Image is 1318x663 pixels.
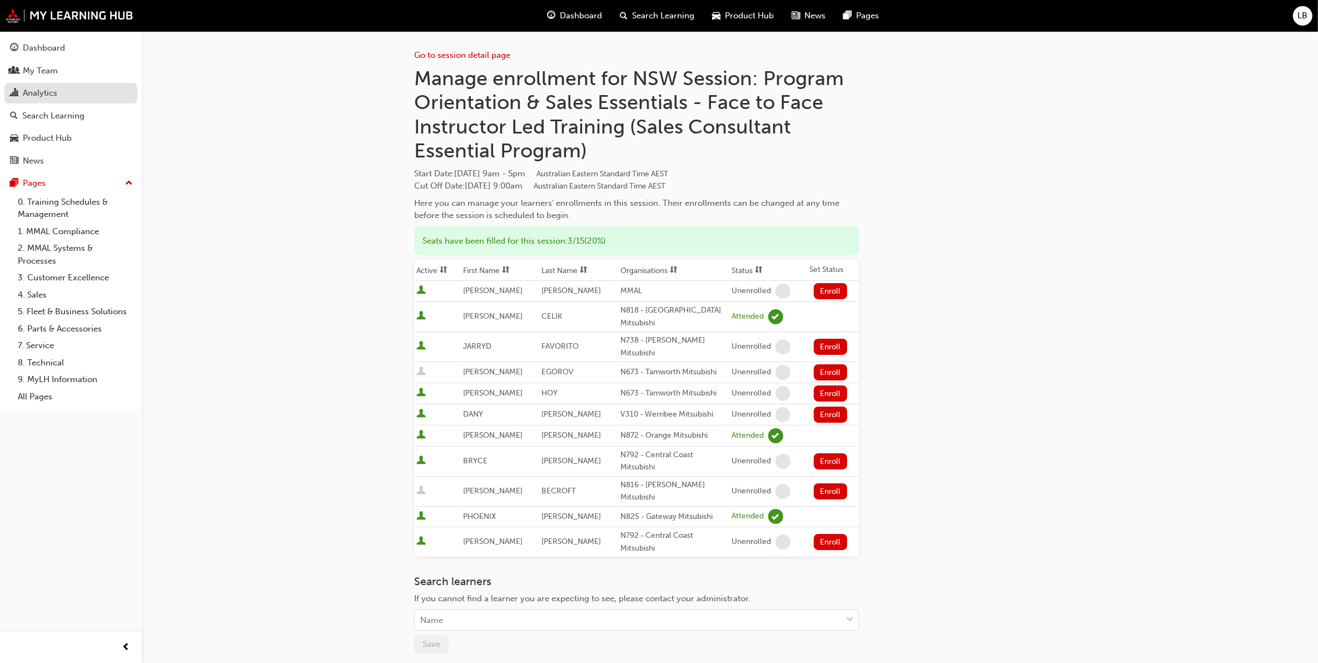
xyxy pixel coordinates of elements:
[23,155,44,167] div: News
[420,614,443,627] div: Name
[454,169,668,179] span: [DATE] 9am - 5pm
[775,386,790,401] span: learningRecordVerb_NONE-icon
[732,431,764,441] div: Attended
[541,456,601,466] span: [PERSON_NAME]
[4,38,137,58] a: Dashboard
[620,408,727,421] div: V310 - Werribee Mitsubishi
[620,366,727,379] div: N673 - Tamworth Mitsubishi
[422,639,440,649] span: Save
[814,534,847,550] button: Enroll
[792,9,800,23] span: news-icon
[732,511,764,522] div: Attended
[541,286,601,295] span: [PERSON_NAME]
[814,453,847,469] button: Enroll
[541,512,601,521] span: [PERSON_NAME]
[10,43,18,53] span: guage-icon
[713,9,721,23] span: car-icon
[13,240,137,269] a: 2. MMAL Systems & Processes
[440,266,447,275] span: sorting-icon
[620,530,727,555] div: N792 - Central Coast Mitsubishi
[463,456,488,466] span: BRYCE
[463,367,523,377] span: [PERSON_NAME]
[23,65,58,77] div: My Team
[732,456,771,467] div: Unenrolled
[10,88,18,98] span: chart-icon
[463,486,523,496] span: [PERSON_NAME]
[732,409,771,420] div: Unenrolled
[6,8,133,23] img: mmal
[805,9,826,22] span: News
[4,36,137,173] button: DashboardMy TeamAnalyticsSearch LearningProduct HubNews
[125,176,133,191] span: up-icon
[461,260,540,281] th: Toggle SortBy
[768,509,783,524] span: learningRecordVerb_ATTEND-icon
[10,66,18,76] span: people-icon
[807,260,859,281] th: Set Status
[560,9,603,22] span: Dashboard
[13,194,137,223] a: 0. Training Schedules & Management
[416,486,426,497] span: User is inactive
[725,9,774,22] span: Product Hub
[1298,9,1308,22] span: LB
[23,132,72,145] div: Product Hub
[414,66,859,163] h1: Manage enrollment for NSW Session: Program Orientation & Sales Essentials - Face to Face Instruct...
[755,266,763,275] span: sorting-icon
[23,87,57,100] div: Analytics
[13,371,137,388] a: 9. MyLH Information
[536,169,668,179] span: Australian Eastern Standard Time AEST
[10,156,18,166] span: news-icon
[775,535,790,550] span: learningRecordVerb_NONE-icon
[463,512,496,521] span: PHOENIX
[835,4,888,27] a: pages-iconPages
[620,9,628,23] span: search-icon
[541,367,574,377] span: EGOROV
[732,486,771,497] div: Unenrolled
[414,181,665,191] span: Cut Off Date : [DATE] 9:00am
[541,537,601,546] span: [PERSON_NAME]
[416,536,426,547] span: User is active
[122,641,131,655] span: prev-icon
[704,4,783,27] a: car-iconProduct Hub
[414,593,750,603] span: If you cannot find a learner you are expecting to see, please contact your administrator.
[416,341,426,352] span: User is active
[414,197,859,222] div: Here you can manage your learners' enrollments in this session. Their enrollments can be changed ...
[732,311,764,322] div: Attended
[22,110,84,122] div: Search Learning
[620,304,727,329] div: N818 - [GEOGRAPHIC_DATA] Mitsubishi
[541,311,562,321] span: CELIK
[620,479,727,504] div: N816 - [PERSON_NAME] Mitsubishi
[775,365,790,380] span: learningRecordVerb_NONE-icon
[416,311,426,322] span: User is active
[732,286,771,296] div: Unenrolled
[857,9,879,22] span: Pages
[732,342,771,352] div: Unenrolled
[13,269,137,286] a: 3. Customer Excellence
[416,456,426,467] span: User is active
[539,4,611,27] a: guage-iconDashboard
[414,635,449,654] button: Save
[13,303,137,320] a: 5. Fleet & Business Solutions
[4,61,137,81] a: My Team
[620,285,727,298] div: MMAL
[502,266,510,275] span: sorting-icon
[13,223,137,240] a: 1. MMAL Compliance
[732,367,771,378] div: Unenrolled
[541,486,576,496] span: BECROFT
[732,537,771,547] div: Unenrolled
[548,9,556,23] span: guage-icon
[416,367,426,378] span: User is inactive
[23,42,65,55] div: Dashboard
[13,286,137,304] a: 4. Sales
[416,430,426,441] span: User is active
[620,429,727,442] div: N872 - Orange Mitsubishi
[729,260,807,281] th: Toggle SortBy
[10,179,18,189] span: pages-icon
[846,613,854,627] span: down-icon
[4,83,137,103] a: Analytics
[13,320,137,338] a: 6. Parts & Accessories
[620,511,727,523] div: N825 - Gateway Mitsubishi
[414,50,510,60] a: Go to session detail page
[463,409,483,419] span: DANY
[414,167,859,180] span: Start Date :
